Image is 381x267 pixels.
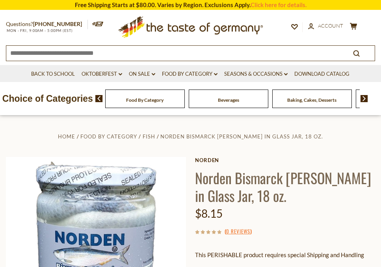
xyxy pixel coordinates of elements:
[195,250,375,260] p: This PERISHABLE product requires special Shipping and Handling
[195,169,375,204] h1: Norden Bismarck [PERSON_NAME] in Glass Jar, 18 oz.
[218,97,239,103] a: Beverages
[95,95,103,102] img: previous arrow
[287,97,336,103] a: Baking, Cakes, Desserts
[251,1,307,8] a: Click here for details.
[224,70,288,78] a: Seasons & Occasions
[80,133,137,140] a: Food By Category
[195,157,375,163] a: Norden
[126,97,164,103] a: Food By Category
[58,133,75,140] a: Home
[129,70,155,78] a: On Sale
[82,70,122,78] a: Oktoberfest
[361,95,368,102] img: next arrow
[294,70,349,78] a: Download Catalog
[225,227,252,235] span: ( )
[308,22,343,30] a: Account
[162,70,217,78] a: Food By Category
[33,21,82,27] a: [PHONE_NUMBER]
[160,133,323,140] a: Norden Bismarck [PERSON_NAME] in Glass Jar, 18 oz.
[195,207,223,220] span: $8.15
[318,22,343,29] span: Account
[6,19,88,29] p: Questions?
[6,28,73,33] span: MON - FRI, 9:00AM - 5:00PM (EST)
[31,70,75,78] a: Back to School
[143,133,155,140] a: Fish
[226,227,250,236] a: 0 Reviews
